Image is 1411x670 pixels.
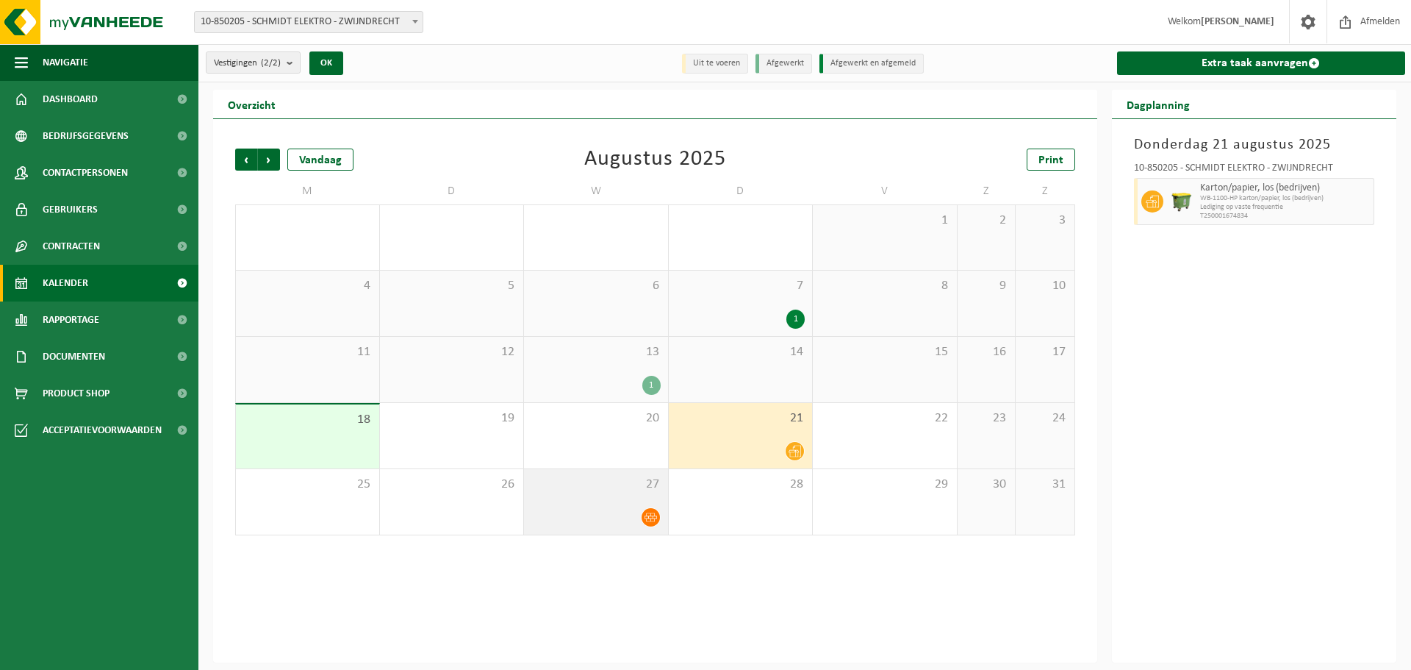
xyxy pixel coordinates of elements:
span: Lediging op vaste frequentie [1200,203,1371,212]
a: Print [1027,149,1075,171]
span: 19 [387,410,517,427]
span: 24 [1023,410,1066,427]
span: Documenten [43,338,105,375]
span: Gebruikers [43,191,98,228]
span: 5 [387,278,517,294]
span: T250001674834 [1200,212,1371,221]
span: 3 [1023,213,1066,229]
span: 11 [243,344,372,360]
span: Contracten [43,228,100,265]
li: Afgewerkt en afgemeld [819,54,924,74]
span: 9 [965,278,1008,294]
td: Z [958,178,1016,204]
span: 22 [820,410,949,427]
td: M [235,178,380,204]
span: Product Shop [43,375,109,412]
span: Karton/papier, los (bedrijven) [1200,182,1371,194]
span: 12 [387,344,517,360]
span: 26 [387,477,517,493]
td: D [669,178,814,204]
span: Contactpersonen [43,154,128,191]
span: 10-850205 - SCHMIDT ELEKTRO - ZWIJNDRECHT [195,12,423,32]
div: Augustus 2025 [584,149,726,171]
span: Acceptatievoorwaarden [43,412,162,449]
span: 2 [965,213,1008,229]
img: WB-1100-HPE-GN-50 [1171,190,1193,213]
div: 10-850205 - SCHMIDT ELEKTRO - ZWIJNDRECHT [1134,163,1375,178]
a: Extra taak aanvragen [1117,51,1406,75]
span: Navigatie [43,44,88,81]
td: V [813,178,958,204]
span: 8 [820,278,949,294]
span: 16 [965,344,1008,360]
div: 1 [786,310,805,329]
span: Volgende [258,149,280,171]
span: Rapportage [43,302,99,338]
count: (2/2) [261,58,281,68]
span: Kalender [43,265,88,302]
td: D [380,178,525,204]
button: OK [309,51,343,75]
span: 17 [1023,344,1066,360]
strong: [PERSON_NAME] [1201,16,1274,27]
span: Vorige [235,149,257,171]
span: 14 [676,344,805,360]
div: Vandaag [287,149,353,171]
li: Uit te voeren [682,54,748,74]
span: 7 [676,278,805,294]
span: 23 [965,410,1008,427]
span: 13 [531,344,661,360]
span: 28 [676,477,805,493]
div: 1 [642,376,661,395]
span: 10-850205 - SCHMIDT ELEKTRO - ZWIJNDRECHT [194,11,423,33]
span: WB-1100-HP karton/papier, los (bedrijven) [1200,194,1371,203]
li: Afgewerkt [755,54,812,74]
span: 31 [1023,477,1066,493]
span: 6 [531,278,661,294]
button: Vestigingen(2/2) [206,51,301,74]
td: Z [1016,178,1074,204]
span: Print [1038,154,1063,166]
span: 4 [243,278,372,294]
h3: Donderdag 21 augustus 2025 [1134,134,1375,156]
span: 25 [243,477,372,493]
span: 10 [1023,278,1066,294]
h2: Overzicht [213,90,290,118]
span: Vestigingen [214,52,281,74]
span: 20 [531,410,661,427]
span: 15 [820,344,949,360]
span: 30 [965,477,1008,493]
span: 1 [820,213,949,229]
span: 21 [676,410,805,427]
span: Dashboard [43,81,98,118]
span: Bedrijfsgegevens [43,118,129,154]
span: 27 [531,477,661,493]
h2: Dagplanning [1112,90,1204,118]
span: 18 [243,412,372,428]
span: 29 [820,477,949,493]
td: W [524,178,669,204]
